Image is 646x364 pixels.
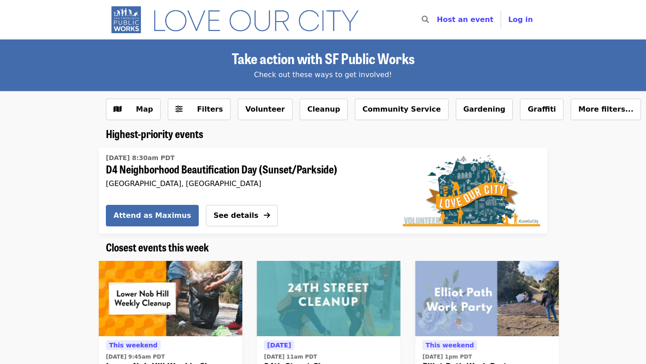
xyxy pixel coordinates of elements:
[106,163,381,176] span: D4 Neighborhood Beautification Day (Sunset/Parkside)
[396,147,547,234] a: D4 Neighborhood Beautification Day (Sunset/Parkside)
[106,153,175,163] time: [DATE] 8:30am PDT
[99,261,242,336] a: Lower Nob Hill Weekly Cleanup
[106,5,372,34] img: SF Public Works - Home
[257,261,401,336] img: 24th Street Cleanup organized by SF Public Works
[106,205,199,226] button: Attend as Maximus
[264,353,317,361] time: [DATE] 11am PDT
[206,205,278,226] button: See details
[232,48,415,69] span: Take action with SF Public Works
[422,15,429,24] i: search icon
[423,353,472,361] time: [DATE] 1pm PDT
[456,99,513,120] button: Gardening
[508,15,533,24] span: Log in
[355,99,449,120] button: Community Service
[434,9,441,30] input: Search
[426,342,474,349] span: This weekend
[257,261,401,336] a: 24th Street Cleanup
[437,15,493,24] a: Host an event
[106,99,161,120] button: Show map view
[403,155,540,226] img: D4 Neighborhood Beautification Day (Sunset/Parkside) organized by SF Public Works
[113,210,191,221] span: Attend as Maximus
[238,99,292,120] button: Volunteer
[106,151,381,190] a: See details for "D4 Neighborhood Beautification Day (Sunset/Parkside)"
[99,261,242,336] img: Lower Nob Hill Weekly Cleanup organized by Together SF
[168,99,231,120] button: Filters (0 selected)
[99,241,547,254] div: Closest events this week
[214,211,258,220] span: See details
[520,99,563,120] button: Graffiti
[106,353,165,361] time: [DATE] 9:45am PDT
[300,99,348,120] button: Cleanup
[267,342,291,349] span: [DATE]
[113,105,122,113] i: map icon
[175,105,183,113] i: sliders-h icon
[415,261,559,336] img: Elliot Path Work Party organized by SF Public Works
[109,342,157,349] span: This weekend
[106,69,540,80] div: Check out these ways to get involved!
[501,11,540,29] button: Log in
[106,179,381,188] div: [GEOGRAPHIC_DATA], [GEOGRAPHIC_DATA]
[197,105,223,113] span: Filters
[136,105,153,113] span: Map
[106,241,209,254] a: Closest events this week
[415,261,559,336] a: Elliot Path Work Party
[106,239,209,255] span: Closest events this week
[578,105,633,113] span: More filters...
[264,211,270,220] i: arrow-right icon
[571,99,641,120] button: More filters...
[106,126,203,141] span: Highest-priority events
